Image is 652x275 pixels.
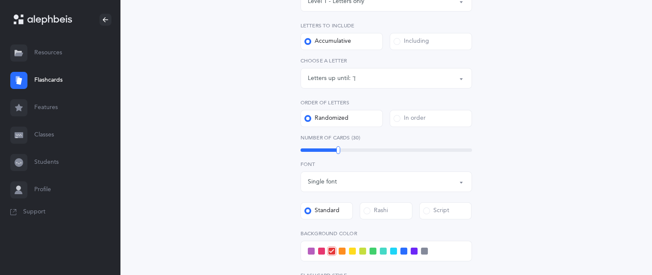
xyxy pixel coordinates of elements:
div: Including [394,37,429,46]
label: Background color [300,230,472,237]
div: Accumulative [304,37,351,46]
div: ך [352,74,356,83]
div: Letters up until: [308,74,352,83]
label: Font [300,160,472,168]
div: Single font [308,177,337,186]
div: Script [423,207,449,215]
button: ך [300,68,472,89]
span: Support [23,208,45,216]
div: Standard [304,207,340,215]
label: Order of letters [300,99,472,106]
button: Single font [300,172,472,192]
div: Randomized [304,114,349,123]
label: Choose a letter [300,57,472,65]
label: Number of Cards (30) [300,134,472,142]
div: In order [394,114,426,123]
label: Letters to include [300,22,472,30]
div: Rashi [364,207,388,215]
